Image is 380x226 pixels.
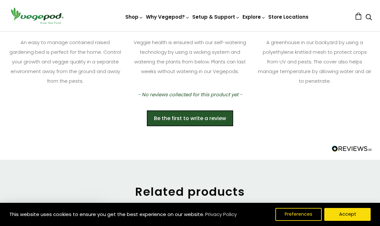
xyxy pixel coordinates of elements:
[133,38,247,76] p: Veggie health is ensured with our self-watering technology by using a wicking system and watering...
[192,14,240,20] a: Setup & Support
[275,208,322,221] button: Preferences
[366,14,372,21] a: Search
[8,185,372,199] h2: Related products
[204,209,238,220] a: Privacy Policy (opens in a new tab)
[258,38,372,86] p: A greenhouse in our backyard by using a polyethylene knitted mesh to protect crops from UV and pe...
[125,14,143,20] a: Shop
[147,110,233,127] div: Be the first to write a review
[9,211,204,218] span: This website uses cookies to ensure you get the best experience on our website.
[8,38,122,86] p: An easy to manage contained raised gardening bed is perfect for the home. Control your growth and...
[268,14,309,20] a: Store Locations
[242,14,266,20] a: Explore
[8,104,372,127] div: Be the first to write a review
[138,91,242,98] em: - No reviews collected for this product yet -
[8,6,66,25] img: Vegepod
[146,14,190,20] a: Why Vegepod?
[332,146,372,152] img: Leads to vegepod.co.uk's company reviews page on REVIEWS.io.
[324,208,371,221] button: Accept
